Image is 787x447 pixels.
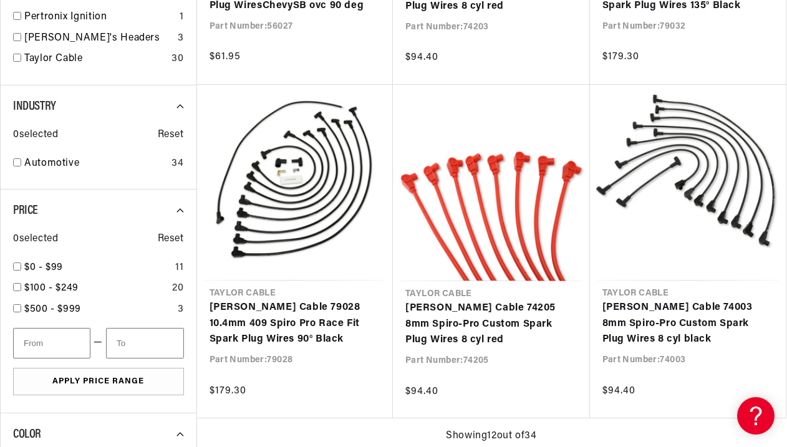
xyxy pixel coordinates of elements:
[24,51,167,67] a: Taylor Cable
[13,328,90,358] input: From
[13,127,58,143] span: 0 selected
[171,156,183,172] div: 34
[24,156,167,172] a: Automotive
[175,260,183,276] div: 11
[94,335,103,351] span: —
[106,328,183,358] input: To
[24,283,79,293] span: $100 - $249
[405,300,577,348] a: [PERSON_NAME] Cable 74205 8mm Spiro-Pro Custom Spark Plug Wires 8 cyl red
[602,300,774,348] a: [PERSON_NAME] Cable 74003 8mm Spiro-Pro Custom Spark Plug Wires 8 cyl black
[24,304,81,314] span: $500 - $999
[180,9,184,26] div: 1
[172,281,183,297] div: 20
[24,9,175,26] a: Pertronix Ignition
[178,302,184,318] div: 3
[158,127,184,143] span: Reset
[158,231,184,248] span: Reset
[210,300,381,348] a: [PERSON_NAME] Cable 79028 10.4mm 409 Spiro Pro Race Fit Spark Plug Wires 90° Black
[13,428,41,441] span: Color
[13,204,38,217] span: Price
[446,428,536,445] span: Showing 12 out of 34
[24,31,173,47] a: [PERSON_NAME]'s Headers
[13,368,184,396] button: Apply Price Range
[178,31,184,47] div: 3
[13,231,58,248] span: 0 selected
[171,51,183,67] div: 30
[24,262,63,272] span: $0 - $99
[13,100,56,113] span: Industry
